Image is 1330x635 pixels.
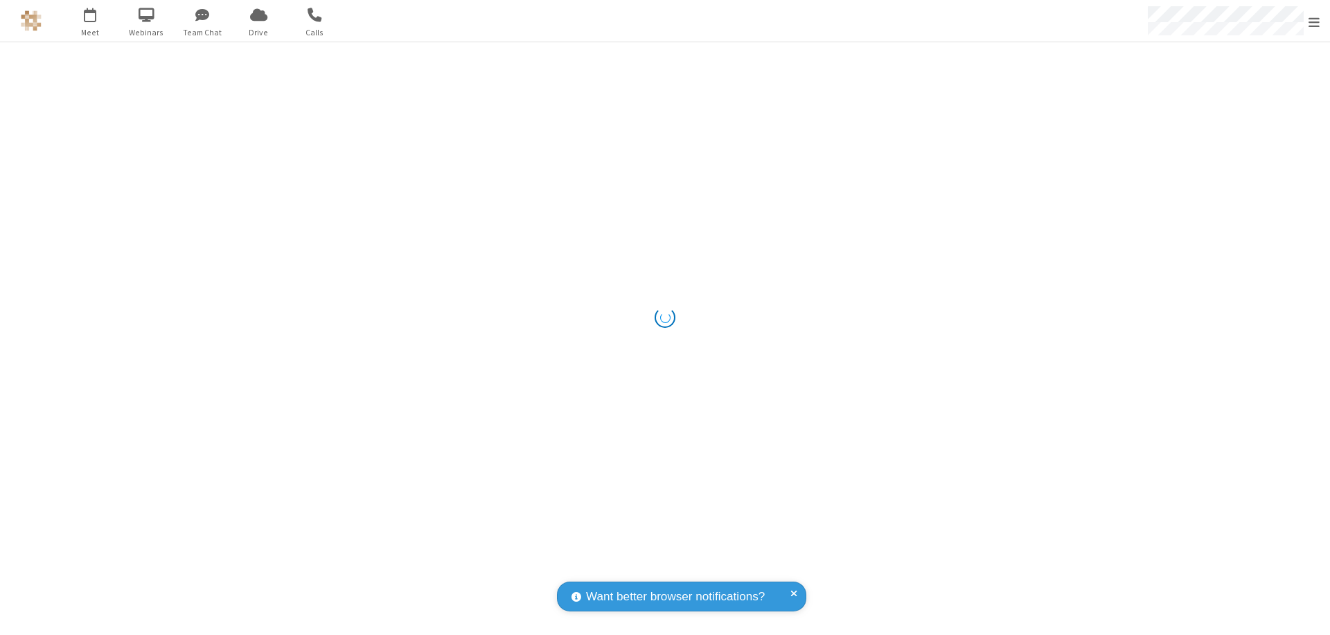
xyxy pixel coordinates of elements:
[21,10,42,31] img: QA Selenium DO NOT DELETE OR CHANGE
[121,26,172,39] span: Webinars
[586,588,765,606] span: Want better browser notifications?
[177,26,229,39] span: Team Chat
[289,26,341,39] span: Calls
[64,26,116,39] span: Meet
[233,26,285,39] span: Drive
